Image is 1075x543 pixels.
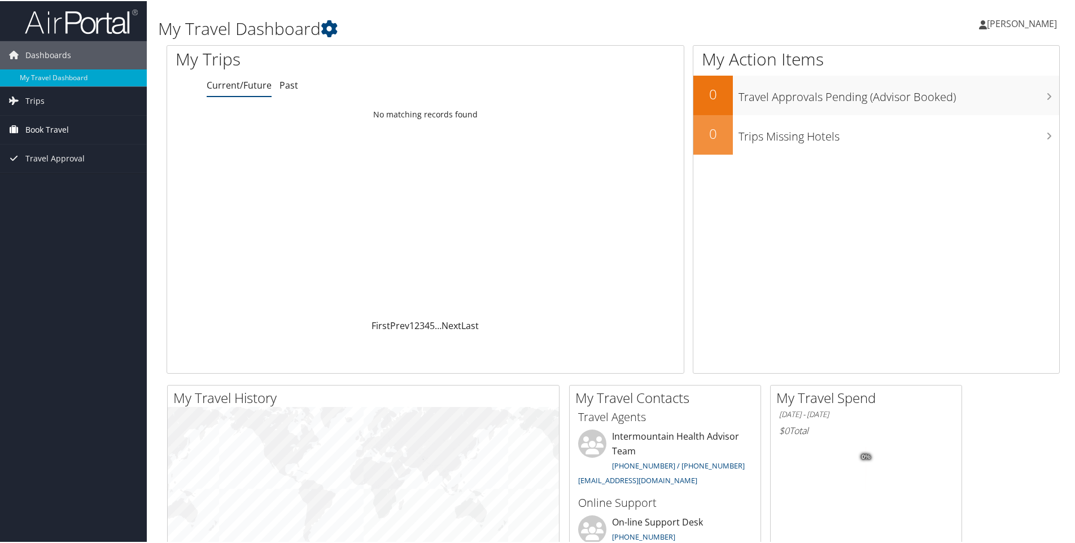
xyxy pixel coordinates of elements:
[409,318,414,331] a: 1
[419,318,425,331] a: 3
[25,143,85,172] span: Travel Approval
[158,16,765,40] h1: My Travel Dashboard
[435,318,442,331] span: …
[693,84,733,103] h2: 0
[612,459,745,470] a: [PHONE_NUMBER] / [PHONE_NUMBER]
[779,408,953,419] h6: [DATE] - [DATE]
[693,75,1059,114] a: 0Travel Approvals Pending (Advisor Booked)
[390,318,409,331] a: Prev
[442,318,461,331] a: Next
[461,318,479,331] a: Last
[862,453,871,459] tspan: 0%
[693,46,1059,70] h1: My Action Items
[25,115,69,143] span: Book Travel
[979,6,1068,40] a: [PERSON_NAME]
[693,114,1059,154] a: 0Trips Missing Hotels
[167,103,684,124] td: No matching records found
[612,531,675,541] a: [PHONE_NUMBER]
[25,86,45,114] span: Trips
[578,494,752,510] h3: Online Support
[578,474,697,484] a: [EMAIL_ADDRESS][DOMAIN_NAME]
[430,318,435,331] a: 5
[578,408,752,424] h3: Travel Agents
[738,82,1059,104] h3: Travel Approvals Pending (Advisor Booked)
[207,78,272,90] a: Current/Future
[776,387,962,406] h2: My Travel Spend
[25,7,138,34] img: airportal-logo.png
[987,16,1057,29] span: [PERSON_NAME]
[279,78,298,90] a: Past
[779,423,789,436] span: $0
[25,40,71,68] span: Dashboards
[693,123,733,142] h2: 0
[176,46,460,70] h1: My Trips
[173,387,559,406] h2: My Travel History
[779,423,953,436] h6: Total
[575,387,761,406] h2: My Travel Contacts
[573,428,758,489] li: Intermountain Health Advisor Team
[372,318,390,331] a: First
[414,318,419,331] a: 2
[738,122,1059,143] h3: Trips Missing Hotels
[425,318,430,331] a: 4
